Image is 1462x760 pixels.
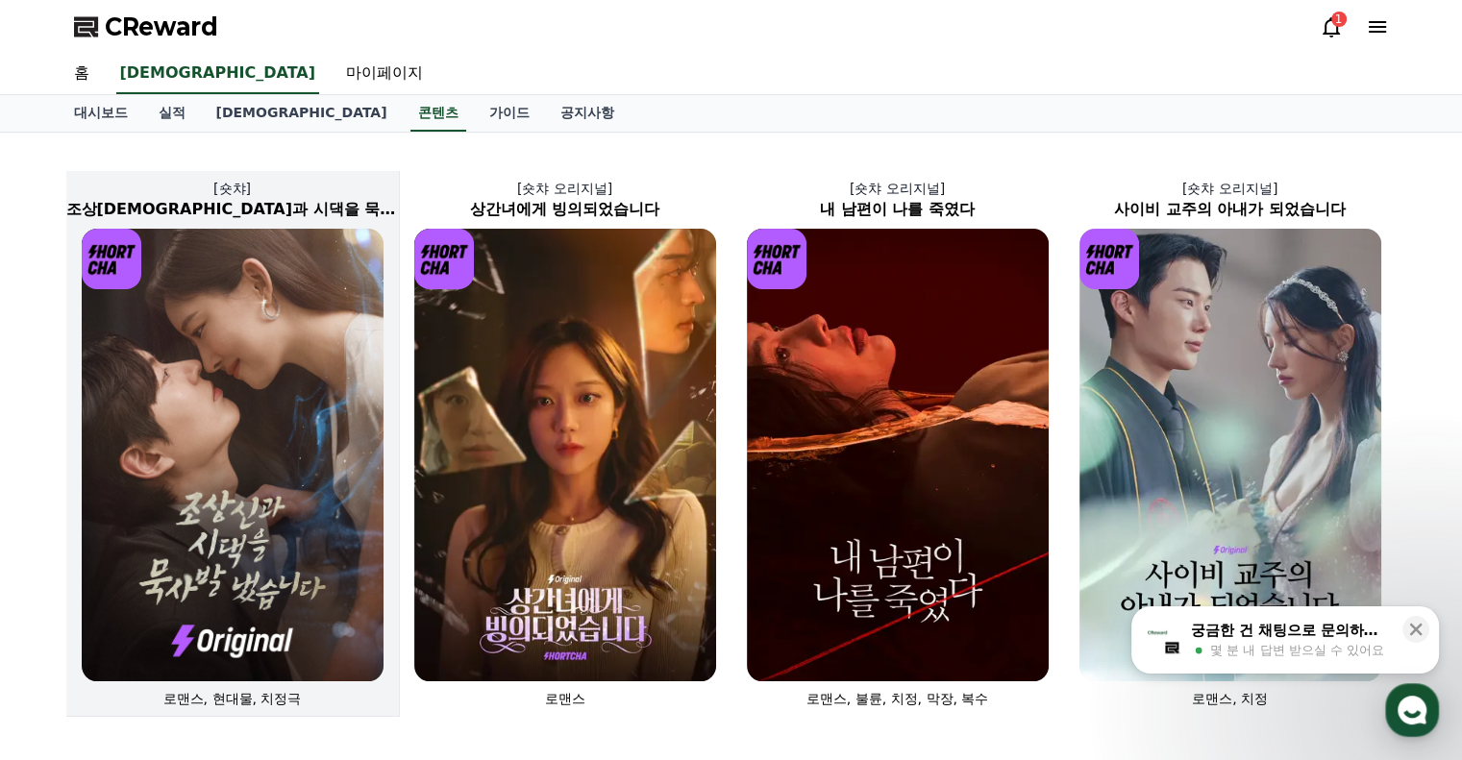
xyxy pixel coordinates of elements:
a: 실적 [143,95,201,132]
a: 홈 [59,54,105,94]
span: 대화 [176,630,199,646]
img: [object Object] Logo [747,229,807,289]
a: [DEMOGRAPHIC_DATA] [116,54,319,94]
a: 대시보드 [59,95,143,132]
span: 로맨스, 치정 [1192,691,1268,706]
span: 설정 [297,629,320,645]
a: [숏챠 오리지널] 내 남편이 나를 죽였다 내 남편이 나를 죽였다 [object Object] Logo 로맨스, 불륜, 치정, 막장, 복수 [731,163,1064,723]
img: 내 남편이 나를 죽였다 [747,229,1049,681]
a: [숏챠] 조상[DEMOGRAPHIC_DATA]과 시댁을 묵사발 냈습니다 조상신과 시댁을 묵사발 냈습니다 [object Object] Logo 로맨스, 현대물, 치정극 [66,163,399,723]
img: 상간녀에게 빙의되었습니다 [414,229,716,681]
a: 설정 [248,601,369,649]
p: [숏챠 오리지널] [1064,179,1397,198]
span: 로맨스 [545,691,585,706]
h2: 상간녀에게 빙의되었습니다 [399,198,731,221]
a: 마이페이지 [331,54,438,94]
span: 로맨스, 현대물, 치정극 [163,691,302,706]
a: [숏챠 오리지널] 사이비 교주의 아내가 되었습니다 사이비 교주의 아내가 되었습니다 [object Object] Logo 로맨스, 치정 [1064,163,1397,723]
a: [숏챠 오리지널] 상간녀에게 빙의되었습니다 상간녀에게 빙의되었습니다 [object Object] Logo 로맨스 [399,163,731,723]
a: 공지사항 [545,95,630,132]
a: 가이드 [474,95,545,132]
p: [숏챠] [66,179,399,198]
span: 로맨스, 불륜, 치정, 막장, 복수 [806,691,989,706]
h2: 조상[DEMOGRAPHIC_DATA]과 시댁을 묵사발 냈습니다 [66,198,399,221]
p: [숏챠 오리지널] [731,179,1064,198]
h2: 사이비 교주의 아내가 되었습니다 [1064,198,1397,221]
span: 홈 [61,629,72,645]
a: 대화 [127,601,248,649]
img: [object Object] Logo [82,229,142,289]
img: [object Object] Logo [414,229,475,289]
a: [DEMOGRAPHIC_DATA] [201,95,403,132]
h2: 내 남편이 나를 죽였다 [731,198,1064,221]
span: CReward [105,12,218,42]
img: [object Object] Logo [1079,229,1140,289]
a: 홈 [6,601,127,649]
a: 1 [1320,15,1343,38]
a: 콘텐츠 [410,95,466,132]
img: 조상신과 시댁을 묵사발 냈습니다 [82,229,384,681]
div: 1 [1331,12,1347,27]
p: [숏챠 오리지널] [399,179,731,198]
img: 사이비 교주의 아내가 되었습니다 [1079,229,1381,681]
a: CReward [74,12,218,42]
